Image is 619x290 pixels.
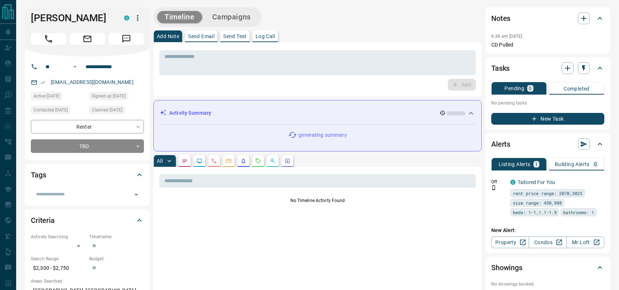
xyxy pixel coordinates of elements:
span: Message [109,33,144,45]
a: Tailored For You [518,179,555,185]
p: 1 [535,162,538,167]
div: TBD [31,139,144,153]
p: CD Pulled [491,41,604,49]
div: condos.ca [124,15,129,21]
p: Log Call [256,34,275,39]
svg: Email Verified [40,80,46,85]
button: Timeline [157,11,202,23]
p: Listing Alerts [499,162,531,167]
p: No Timeline Activity Found [159,197,476,204]
a: Property [491,236,529,248]
p: Search Range: [31,256,86,262]
h1: [PERSON_NAME] [31,12,113,24]
span: beds: 1-1,1.1-1.9 [513,209,557,216]
svg: Opportunities [270,158,276,164]
p: No showings booked [491,281,604,287]
p: Timeframe: [89,234,144,240]
div: Sat Aug 09 2025 [89,106,144,116]
p: Budget: [89,256,144,262]
svg: Push Notification Only [491,185,496,190]
svg: Requests [255,158,261,164]
span: rent price range: 2070,3025 [513,190,582,197]
p: Actively Searching: [31,234,86,240]
h2: Showings [491,262,522,274]
a: Mr.Loft [566,236,604,248]
span: bathrooms: 1 [563,209,594,216]
div: Tags [31,166,144,184]
button: Open [70,62,79,71]
span: Call [31,33,66,45]
p: Building Alerts [555,162,590,167]
span: Contacted [DATE] [33,106,68,114]
div: Criteria [31,212,144,229]
p: Send Text [223,34,247,39]
button: Campaigns [205,11,258,23]
svg: Emails [226,158,232,164]
p: $2,300 - $2,750 [31,262,86,274]
p: Off [491,179,506,185]
span: Claimed [DATE] [92,106,122,114]
div: Showings [491,259,604,276]
h2: Notes [491,12,510,24]
div: condos.ca [510,180,515,185]
p: Activity Summary [169,109,211,117]
h2: Alerts [491,138,510,150]
h2: Tasks [491,62,510,74]
h2: Tags [31,169,46,181]
p: All [157,158,163,164]
p: Send Email [188,34,214,39]
p: 0 [529,86,532,91]
span: size range: 450,988 [513,199,562,206]
div: Sat Aug 09 2025 [31,106,86,116]
p: New Alert: [491,227,604,234]
svg: Calls [211,158,217,164]
a: Condos [529,236,566,248]
svg: Lead Browsing Activity [196,158,202,164]
p: No pending tasks [491,98,604,109]
a: [EMAIL_ADDRESS][DOMAIN_NAME] [51,79,134,85]
p: 6:38 am [DATE] [491,34,522,39]
span: Active [DATE] [33,92,59,100]
div: Renter [31,120,144,133]
button: New Task [491,113,604,125]
svg: Agent Actions [285,158,290,164]
p: 0 [594,162,597,167]
div: Notes [491,10,604,27]
div: Tasks [491,59,604,77]
p: Completed [564,86,590,91]
svg: Notes [182,158,188,164]
p: generating summary [298,131,347,139]
p: Add Note [157,34,179,39]
button: Open [131,190,141,200]
div: Sun Aug 10 2025 [31,92,86,102]
svg: Listing Alerts [240,158,246,164]
div: Sat Aug 09 2025 [89,92,144,102]
div: Alerts [491,135,604,153]
p: Pending [504,86,524,91]
div: Activity Summary [160,106,475,120]
span: Signed up [DATE] [92,92,126,100]
h2: Criteria [31,214,55,226]
p: Areas Searched: [31,278,144,285]
span: Email [70,33,105,45]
